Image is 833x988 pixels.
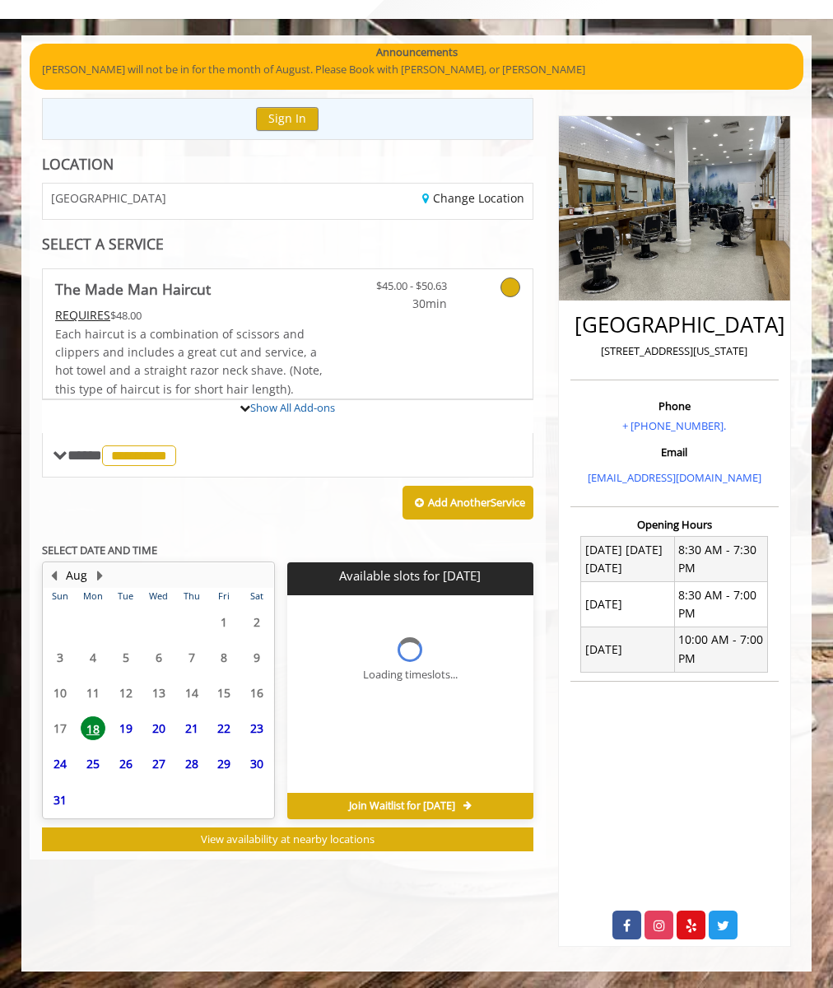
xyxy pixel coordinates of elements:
[575,446,775,458] h3: Email
[42,543,157,557] b: SELECT DATE AND TIME
[363,666,458,683] div: Loading timeslots...
[403,486,533,520] button: Add AnotherService
[109,711,142,746] td: Select day19
[114,752,138,776] span: 26
[77,711,109,746] td: Select day18
[369,269,446,313] a: $45.00 - $50.63
[109,588,142,604] th: Tue
[588,470,761,485] a: [EMAIL_ADDRESS][DOMAIN_NAME]
[581,537,674,582] td: [DATE] [DATE] [DATE]
[575,343,775,360] p: [STREET_ADDRESS][US_STATE]
[55,306,328,324] div: $48.00
[142,588,175,604] th: Wed
[175,746,208,781] td: Select day28
[622,418,726,433] a: + [PHONE_NUMBER].
[142,746,175,781] td: Select day27
[240,711,273,746] td: Select day23
[422,190,524,206] a: Change Location
[240,746,273,781] td: Select day30
[207,711,240,746] td: Select day22
[674,582,767,627] td: 8:30 AM - 7:00 PM
[349,799,455,813] span: Join Waitlist for [DATE]
[674,627,767,672] td: 10:00 AM - 7:00 PM
[48,788,72,812] span: 31
[575,313,775,337] h2: [GEOGRAPHIC_DATA]
[179,716,204,740] span: 21
[81,752,105,776] span: 25
[42,827,533,851] button: View availability at nearby locations
[142,711,175,746] td: Select day20
[66,566,87,585] button: Aug
[294,569,526,583] p: Available slots for [DATE]
[55,277,211,301] b: The Made Man Haircut
[55,307,110,323] span: This service needs some Advance to be paid before we block your appointment
[256,107,319,131] button: Sign In
[42,236,533,252] div: SELECT A SERVICE
[47,566,60,585] button: Previous Month
[48,752,72,776] span: 24
[93,566,106,585] button: Next Month
[77,746,109,781] td: Select day25
[244,716,269,740] span: 23
[55,326,323,397] span: Each haircut is a combination of scissors and clippers and includes a great cut and service, a ho...
[376,44,458,61] b: Announcements
[44,588,77,604] th: Sun
[109,746,142,781] td: Select day26
[51,192,166,204] span: [GEOGRAPHIC_DATA]
[179,752,204,776] span: 28
[81,716,105,740] span: 18
[77,588,109,604] th: Mon
[212,752,236,776] span: 29
[581,582,674,627] td: [DATE]
[44,746,77,781] td: Select day24
[207,746,240,781] td: Select day29
[369,295,446,313] span: 30min
[201,832,375,846] span: View availability at nearby locations
[570,519,779,530] h3: Opening Hours
[42,154,114,174] b: LOCATION
[674,537,767,582] td: 8:30 AM - 7:30 PM
[44,782,77,818] td: Select day31
[244,752,269,776] span: 30
[147,716,171,740] span: 20
[147,752,171,776] span: 27
[175,588,208,604] th: Thu
[207,588,240,604] th: Fri
[42,61,791,78] p: [PERSON_NAME] will not be in for the month of August. Please Book with [PERSON_NAME], or [PERSON_...
[250,400,335,415] a: Show All Add-ons
[575,400,775,412] h3: Phone
[114,716,138,740] span: 19
[42,398,533,400] div: The Made Man Haircut Add-onS
[428,495,525,510] b: Add Another Service
[175,711,208,746] td: Select day21
[240,588,273,604] th: Sat
[581,627,674,672] td: [DATE]
[212,716,236,740] span: 22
